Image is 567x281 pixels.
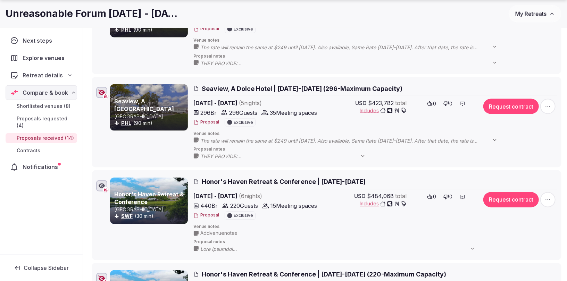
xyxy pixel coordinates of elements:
span: 0 [433,100,436,107]
button: Proposal [193,26,219,32]
span: [DATE] - [DATE] [193,99,317,107]
span: 440 Br [200,202,218,210]
a: SWF [121,213,133,219]
span: ( 6 night s ) [239,193,262,200]
span: 220 Guests [230,202,258,210]
span: total [395,192,407,201]
span: 296 Br [200,109,217,117]
span: 0 [433,194,436,201]
span: Shortlisted venues (8) [17,103,70,110]
span: USD [355,99,367,107]
span: 15 Meeting spaces [270,202,317,210]
button: 0 [441,192,455,202]
button: 0 [425,192,439,202]
span: THEY PROVIDE:  16 breakout rooms featuring natural light  296 well-appointed guestrooms, includ... [200,153,373,160]
button: Proposal [193,119,219,125]
button: PHL [121,120,131,127]
a: Seaview, A [GEOGRAPHIC_DATA] [114,98,174,112]
span: Honor's Haven Retreat & Conference | [DATE]-[DATE] [202,178,366,186]
span: Exclusive [234,120,253,125]
span: The rate will remain the same at $249 until [DATE]. Also available, Same Rate [DATE]-[DATE]. Afte... [200,137,505,144]
button: SWF [121,213,133,220]
a: Shortlisted venues (8) [6,101,77,111]
a: Proposals received (14) [6,133,77,143]
span: 0 [450,100,453,107]
span: Next steps [23,36,55,45]
div: (90 min) [114,120,186,127]
p: [GEOGRAPHIC_DATA] [114,206,186,213]
button: Includes [360,107,407,114]
span: USD [354,192,366,201]
span: Venue notes [193,224,557,230]
a: Contracts [6,146,77,155]
span: Compare & book [23,88,68,97]
a: PHL [121,27,131,33]
span: The rate will remain the same at $249 until [DATE]. Also available, Same Rate [DATE]-[DATE]. Afte... [200,44,505,51]
button: Request contract [483,99,539,114]
p: [GEOGRAPHIC_DATA] [114,113,186,120]
button: Collapse Sidebar [6,260,77,275]
span: Proposals received (14) [17,135,74,142]
a: Next steps [6,33,77,48]
span: 0 [450,194,453,201]
button: Includes [360,201,407,207]
span: Collapse Sidebar [24,264,69,271]
span: [DATE] - [DATE] [193,192,317,201]
span: Exclusive [234,214,253,218]
a: Proposals requested (4) [6,114,77,130]
span: Add venue notes [200,230,237,237]
span: 296 Guests [229,109,257,117]
span: $484,068 [367,192,394,201]
span: Proposal notes [193,147,557,153]
a: Honor's Haven Retreat & Conference [114,191,184,206]
span: Venue notes [193,37,557,43]
span: Proposal notes [193,239,557,245]
span: Proposals requested (4) [17,115,74,129]
a: Notifications [6,160,77,174]
span: Seaview, A Dolce Hotel | [DATE]-[DATE] (296-Maximum Capacity) [202,84,402,93]
span: Venue notes [193,131,557,137]
div: (30 min) [114,213,186,220]
button: My Retreats [509,5,561,23]
button: 0 [441,99,455,109]
span: Exclusive [234,27,253,31]
button: Proposal [193,213,219,219]
span: Lore Ipsumdol Sitam cons ad elitse do eiu Tempori Utlabo etdolo magnaaliq enima minimveni qu nos ... [200,246,482,253]
span: Retreat details [23,71,63,79]
span: Contracts [17,147,40,154]
a: PHL [121,120,131,126]
span: total [395,99,407,107]
span: Proposal notes [193,53,557,59]
button: PHL [121,26,131,33]
h1: Unreasonable Forum [DATE] - [DATE] [6,7,183,20]
span: 35 Meeting spaces [270,109,317,117]
div: (90 min) [114,26,186,33]
span: My Retreats [515,10,547,17]
span: THEY PROVIDE:  16 breakout rooms featuring natural light  296 well-appointed guestrooms, includ... [200,60,505,67]
span: $423,782 [368,99,394,107]
span: Honor's Haven Retreat & Conference | [DATE]-[DATE] (220-Maximum Capacity) [202,270,446,279]
span: Explore venues [23,54,67,62]
a: Explore venues [6,51,77,65]
button: Request contract [483,192,539,207]
span: Notifications [23,163,61,171]
button: 0 [425,99,439,109]
span: ( 5 night s ) [239,100,262,107]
